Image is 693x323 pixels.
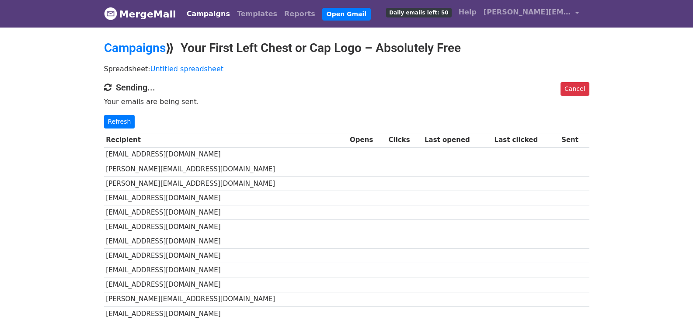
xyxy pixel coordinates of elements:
[104,64,589,73] p: Spreadsheet:
[104,220,348,234] td: [EMAIL_ADDRESS][DOMAIN_NAME]
[383,3,455,21] a: Daily emails left: 50
[104,292,348,306] td: [PERSON_NAME][EMAIL_ADDRESS][DOMAIN_NAME]
[104,176,348,191] td: [PERSON_NAME][EMAIL_ADDRESS][DOMAIN_NAME]
[104,7,117,20] img: MergeMail logo
[104,82,589,93] h4: Sending...
[104,191,348,205] td: [EMAIL_ADDRESS][DOMAIN_NAME]
[233,5,281,23] a: Templates
[104,133,348,147] th: Recipient
[348,133,386,147] th: Opens
[480,3,582,24] a: [PERSON_NAME][EMAIL_ADDRESS][DOMAIN_NAME]
[104,306,348,321] td: [EMAIL_ADDRESS][DOMAIN_NAME]
[561,82,589,96] a: Cancel
[104,205,348,220] td: [EMAIL_ADDRESS][DOMAIN_NAME]
[104,263,348,278] td: [EMAIL_ADDRESS][DOMAIN_NAME]
[104,41,589,56] h2: ⟫ Your First Left Chest or Cap Logo – Absolutely Free
[104,278,348,292] td: [EMAIL_ADDRESS][DOMAIN_NAME]
[386,8,451,17] span: Daily emails left: 50
[387,133,423,147] th: Clicks
[104,5,176,23] a: MergeMail
[455,3,480,21] a: Help
[104,249,348,263] td: [EMAIL_ADDRESS][DOMAIN_NAME]
[484,7,571,17] span: [PERSON_NAME][EMAIL_ADDRESS][DOMAIN_NAME]
[104,147,348,162] td: [EMAIL_ADDRESS][DOMAIN_NAME]
[104,234,348,249] td: [EMAIL_ADDRESS][DOMAIN_NAME]
[492,133,560,147] th: Last clicked
[104,41,166,55] a: Campaigns
[281,5,319,23] a: Reports
[104,162,348,176] td: [PERSON_NAME][EMAIL_ADDRESS][DOMAIN_NAME]
[104,115,135,129] a: Refresh
[322,8,371,21] a: Open Gmail
[183,5,233,23] a: Campaigns
[104,97,589,106] p: Your emails are being sent.
[559,133,589,147] th: Sent
[422,133,492,147] th: Last opened
[150,65,223,73] a: Untitled spreadsheet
